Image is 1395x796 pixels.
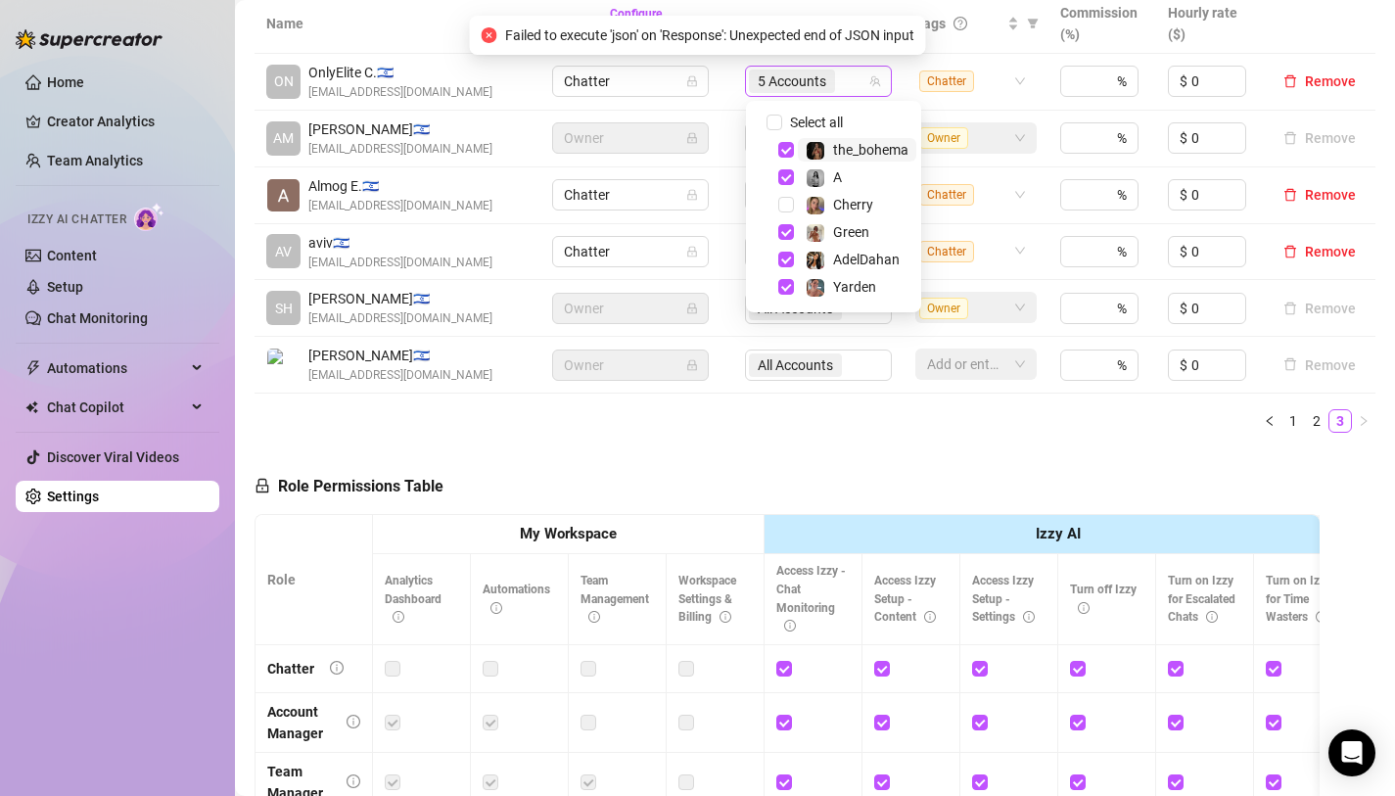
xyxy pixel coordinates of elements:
[275,298,293,319] span: SH
[1306,410,1327,432] a: 2
[1316,611,1327,623] span: info-circle
[47,489,99,504] a: Settings
[807,252,824,269] img: AdelDahan
[833,169,842,185] span: A
[953,17,967,30] span: question-circle
[776,564,846,633] span: Access Izzy - Chat Monitoring
[807,142,824,160] img: the_bohema
[1276,297,1364,320] button: Remove
[720,611,731,623] span: info-circle
[385,574,442,625] span: Analytics Dashboard
[47,74,84,90] a: Home
[308,345,492,366] span: [PERSON_NAME] 🇮🇱
[483,583,550,615] span: Automations
[758,70,826,92] span: 5 Accounts
[25,400,38,414] img: Chat Copilot
[778,197,794,212] span: Select tree node
[924,611,936,623] span: info-circle
[1168,574,1235,625] span: Turn on Izzy for Escalated Chats
[505,24,914,46] span: Failed to execute 'json' on 'Response': Unexpected end of JSON input
[833,197,873,212] span: Cherry
[308,366,492,385] span: [EMAIL_ADDRESS][DOMAIN_NAME]
[833,279,876,295] span: Yarden
[267,701,331,744] div: Account Manager
[686,359,698,371] span: lock
[393,611,404,623] span: info-circle
[1264,415,1276,427] span: left
[47,106,204,137] a: Creator Analytics
[308,288,492,309] span: [PERSON_NAME] 🇮🇱
[778,224,794,240] span: Select tree node
[782,112,851,133] span: Select all
[833,224,869,240] span: Green
[564,67,697,96] span: Chatter
[1276,353,1364,377] button: Remove
[347,715,360,728] span: info-circle
[308,309,492,328] span: [EMAIL_ADDRESS][DOMAIN_NAME]
[564,351,697,380] span: Owner
[564,180,697,210] span: Chatter
[1328,729,1375,776] div: Open Intercom Messenger
[274,70,294,92] span: ON
[134,203,164,231] img: AI Chatter
[266,13,513,34] span: Name
[1276,70,1364,93] button: Remove
[47,352,186,384] span: Automations
[16,29,163,49] img: logo-BBDzfeDw.svg
[686,303,698,314] span: lock
[807,279,824,297] img: Yarden
[1023,9,1043,38] span: filter
[1328,409,1352,433] li: 3
[330,661,344,675] span: info-circle
[47,392,186,423] span: Chat Copilot
[273,127,294,149] span: AM
[778,252,794,267] span: Select tree node
[255,478,270,493] span: lock
[308,232,492,254] span: aviv 🇮🇱
[749,70,835,93] span: 5 Accounts
[807,224,824,242] img: Green
[1283,74,1297,88] span: delete
[47,449,179,465] a: Discover Viral Videos
[25,360,41,376] span: thunderbolt
[745,13,874,34] span: Creator accounts
[267,179,300,211] img: Almog Eyal
[1282,410,1304,432] a: 1
[255,475,443,498] h5: Role Permissions Table
[47,310,148,326] a: Chat Monitoring
[581,574,649,625] span: Team Management
[490,602,502,614] span: info-circle
[778,279,794,295] span: Select tree node
[878,9,898,38] span: filter
[1070,583,1137,615] span: Turn off Izzy
[308,175,492,197] span: Almog E. 🇮🇱
[47,279,83,295] a: Setup
[686,246,698,258] span: lock
[27,211,126,229] span: Izzy AI Chatter
[47,248,97,263] a: Content
[47,153,143,168] a: Team Analytics
[1258,409,1281,433] button: left
[1078,602,1090,614] span: info-circle
[1305,244,1356,259] span: Remove
[1305,409,1328,433] li: 2
[1266,574,1331,625] span: Turn on Izzy for Time Wasters
[1283,245,1297,258] span: delete
[275,241,292,262] span: AV
[588,611,600,623] span: info-circle
[874,574,936,625] span: Access Izzy Setup - Content
[1276,240,1364,263] button: Remove
[778,169,794,185] span: Select tree node
[686,75,698,87] span: lock
[919,241,974,262] span: Chatter
[308,140,492,159] span: [EMAIL_ADDRESS][DOMAIN_NAME]
[1283,188,1297,202] span: delete
[256,515,373,645] th: Role
[919,70,974,92] span: Chatter
[308,254,492,272] span: [EMAIL_ADDRESS][DOMAIN_NAME]
[1258,409,1281,433] li: Previous Page
[564,123,697,153] span: Owner
[1023,611,1035,623] span: info-circle
[807,197,824,214] img: Cherry
[678,574,736,625] span: Workspace Settings & Billing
